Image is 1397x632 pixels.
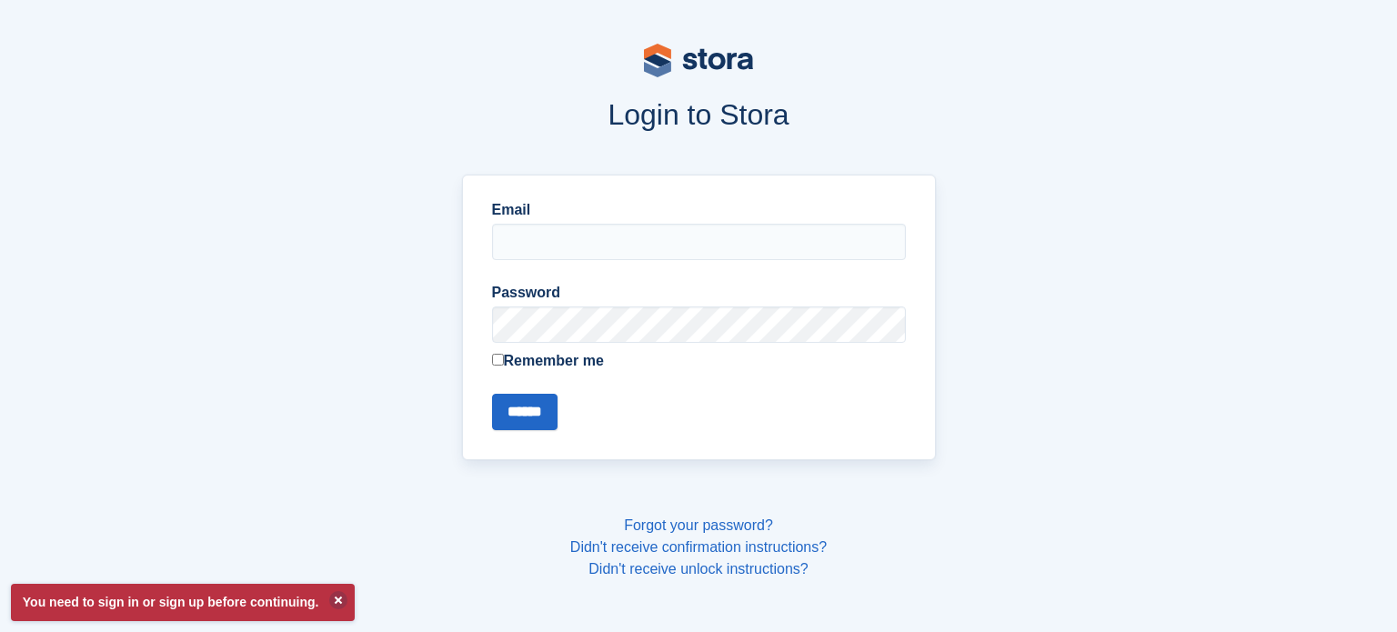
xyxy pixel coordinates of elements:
a: Didn't receive unlock instructions? [588,561,808,577]
p: You need to sign in or sign up before continuing. [11,584,355,621]
img: stora-logo-53a41332b3708ae10de48c4981b4e9114cc0af31d8433b30ea865607fb682f29.svg [644,44,753,77]
a: Forgot your password? [624,517,773,533]
label: Remember me [492,350,906,372]
a: Didn't receive confirmation instructions? [570,539,827,555]
label: Email [492,199,906,221]
h1: Login to Stora [115,98,1282,131]
label: Password [492,282,906,304]
input: Remember me [492,354,504,366]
